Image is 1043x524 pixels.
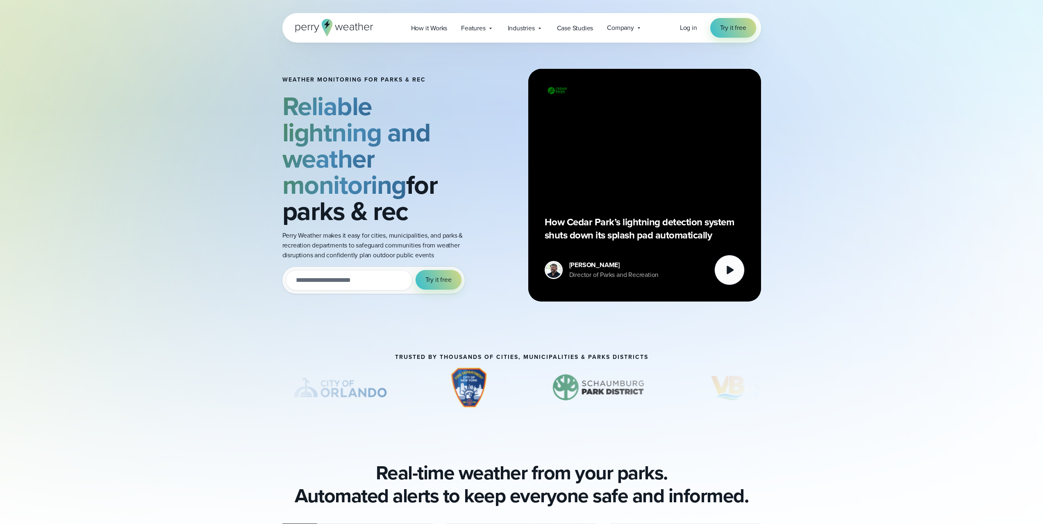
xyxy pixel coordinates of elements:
[720,23,746,33] span: Try it free
[295,461,748,507] h2: Real-time weather from your parks. Automated alerts to keep everyone safe and informed.
[680,23,697,32] span: Log in
[395,354,648,361] h3: Trusted by thousands of cities, municipalities & parks districts
[416,270,461,290] button: Try it free
[282,367,399,408] img: City-of-Orlando.svg
[438,367,501,408] img: City-of-New-York-Fire-Department-FDNY.svg
[696,367,813,408] img: City-of-Virginia-Beach.svg
[545,215,745,242] p: How Cedar Park’s lightning detection system shuts down its splash pad automatically
[282,367,761,412] div: slideshow
[282,231,474,260] p: Perry Weather makes it easy for cities, municipalities, and parks & recreation departments to saf...
[569,260,659,270] div: [PERSON_NAME]
[569,270,659,280] div: Director of Parks and Recreation
[546,262,561,278] img: Mike DeVito
[425,275,452,285] span: Try it free
[541,367,657,408] img: Schaumburg-Park-District-1.svg
[607,23,634,33] span: Company
[545,85,569,96] img: City of Cedar Parks Logo
[411,23,448,33] span: How it Works
[696,367,813,408] div: 4 of 8
[541,367,657,408] div: 3 of 8
[508,23,535,33] span: Industries
[282,77,474,83] h1: Weather Monitoring for parks & rec
[438,367,501,408] div: 2 of 8
[404,20,454,36] a: How it Works
[282,87,431,204] strong: Reliable lightning and weather monitoring
[461,23,485,33] span: Features
[680,23,697,33] a: Log in
[557,23,593,33] span: Case Studies
[282,93,474,224] h2: for parks & rec
[550,20,600,36] a: Case Studies
[282,367,399,408] div: 1 of 8
[710,18,756,38] a: Try it free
